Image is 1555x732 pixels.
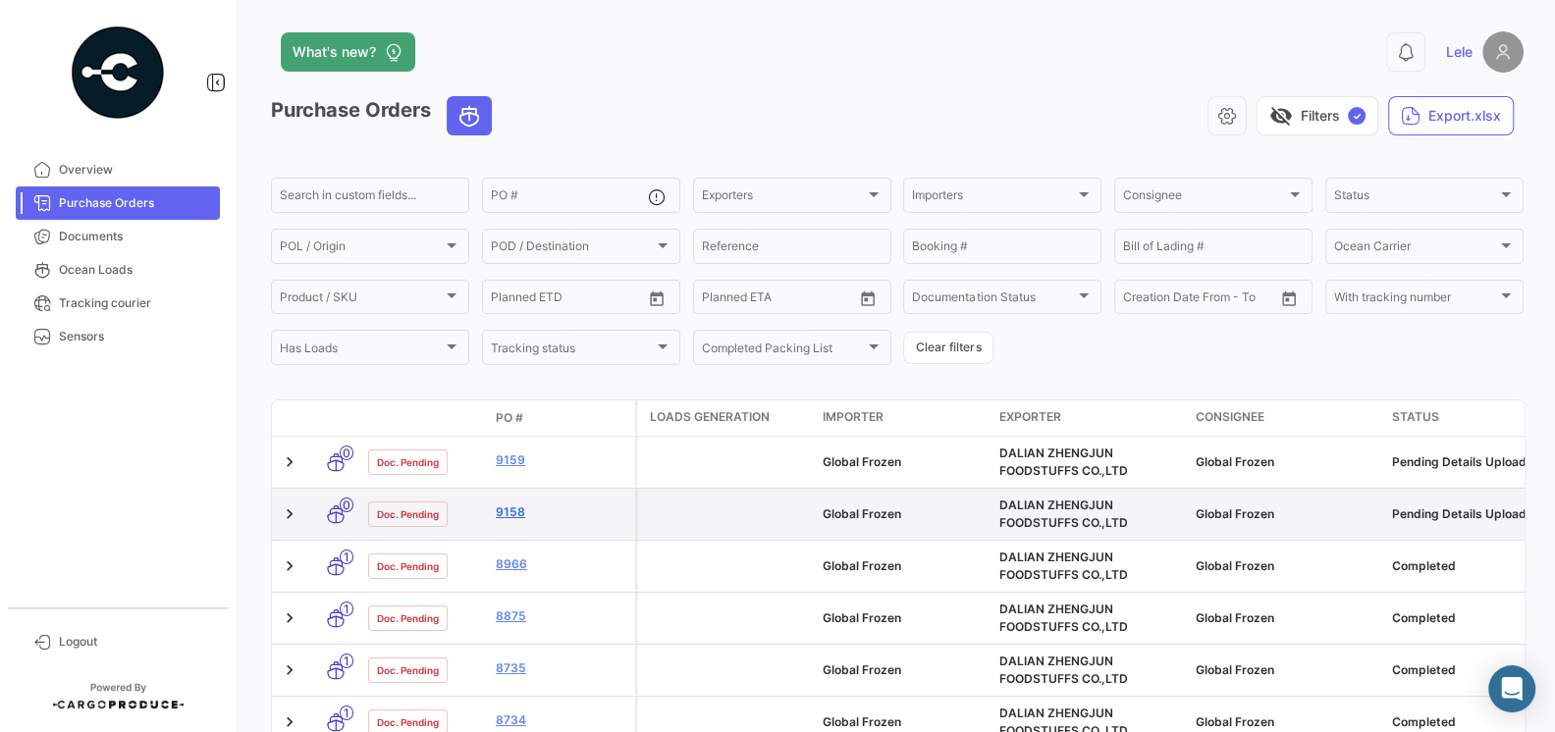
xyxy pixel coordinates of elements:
a: 9159 [496,451,627,469]
a: Expand/Collapse Row [280,712,299,732]
span: Importers [912,191,1075,205]
span: Consignee [1123,191,1286,205]
span: Sensors [59,328,212,345]
a: Overview [16,153,220,186]
a: Ocean Loads [16,253,220,287]
button: Clear filters [903,332,993,364]
span: DALIAN ZHENGJUN FOODSTUFFS CO.,LTD [999,654,1128,686]
a: 8966 [496,555,627,573]
span: 1 [340,549,353,564]
span: Logout [59,633,212,651]
a: Tracking courier [16,287,220,320]
span: Lele [1446,42,1473,62]
span: DALIAN ZHENGJUN FOODSTUFFS CO.,LTD [999,601,1128,634]
span: Global Frozen [823,506,901,521]
input: From [1123,293,1151,307]
span: Global Frozen [1196,662,1274,677]
button: visibility_offFilters✓ [1257,96,1378,135]
span: POL / Origin [280,242,443,256]
span: Global Frozen [1196,714,1274,729]
span: 0 [340,497,353,512]
input: To [743,293,815,307]
span: Global Frozen [823,714,901,729]
input: To [1164,293,1236,307]
a: 8734 [496,711,627,729]
datatable-header-cell: PO # [488,401,635,435]
span: Global Frozen [1196,610,1274,625]
button: Open calendar [1274,284,1304,313]
input: From [702,293,729,307]
div: Abrir Intercom Messenger [1488,665,1535,712]
span: Status [1334,191,1497,205]
span: Doc. Pending [377,454,439,470]
button: Open calendar [853,284,883,313]
span: 0 [340,445,353,460]
a: Expand/Collapse Row [280,452,299,472]
span: Doc. Pending [377,662,439,678]
datatable-header-cell: Doc. Status [360,410,488,426]
span: Importer [823,408,884,426]
span: Doc. Pending [377,714,439,730]
span: Global Frozen [1196,558,1274,573]
span: Purchase Orders [59,194,212,212]
span: Ocean Loads [59,261,212,279]
span: DALIAN ZHENGJUN FOODSTUFFS CO.,LTD [999,445,1128,478]
a: 9158 [496,503,627,521]
span: POD / Destination [491,242,654,256]
span: Product / SKU [280,293,443,307]
datatable-header-cell: Loads generation [638,400,815,436]
span: Has Loads [280,343,443,357]
span: Documents [59,228,212,245]
span: With tracking number [1334,293,1497,307]
span: 1 [340,706,353,720]
span: Global Frozen [1196,454,1274,469]
a: 8735 [496,659,627,677]
span: Overview [59,161,212,179]
span: Consignee [1196,408,1264,426]
span: 1 [340,601,353,616]
button: Ocean [448,97,491,134]
span: Loads generation [650,408,770,426]
a: Expand/Collapse Row [280,504,299,524]
span: Global Frozen [823,454,901,469]
span: DALIAN ZHENGJUN FOODSTUFFS CO.,LTD [999,497,1128,530]
span: Global Frozen [1196,506,1274,521]
h3: Purchase Orders [271,96,498,135]
span: ✓ [1348,107,1366,125]
button: What's new? [281,32,415,72]
span: Tracking courier [59,294,212,312]
datatable-header-cell: Importer [815,400,992,436]
span: Status [1392,408,1439,426]
span: visibility_off [1269,104,1293,128]
datatable-header-cell: Consignee [1188,400,1384,436]
img: powered-by.png [69,24,167,122]
span: Doc. Pending [377,610,439,626]
input: From [491,293,518,307]
span: Documentation Status [912,293,1075,307]
button: Open calendar [642,284,671,313]
datatable-header-cell: Exporter [992,400,1188,436]
span: Global Frozen [823,558,901,573]
span: DALIAN ZHENGJUN FOODSTUFFS CO.,LTD [999,549,1128,582]
span: Global Frozen [823,662,901,677]
img: placeholder-user.png [1482,31,1524,73]
span: PO # [496,409,523,427]
a: Purchase Orders [16,186,220,220]
a: Sensors [16,320,220,353]
span: Global Frozen [823,610,901,625]
span: Doc. Pending [377,558,439,574]
a: Expand/Collapse Row [280,556,299,576]
input: To [532,293,604,307]
span: Exporter [999,408,1061,426]
datatable-header-cell: Transport mode [311,410,360,426]
a: 8875 [496,607,627,625]
span: Completed Packing List [702,343,865,357]
span: Ocean Carrier [1334,242,1497,256]
a: Expand/Collapse Row [280,660,299,680]
span: Exporters [702,191,865,205]
a: Expand/Collapse Row [280,608,299,628]
button: Export.xlsx [1388,96,1514,135]
span: Doc. Pending [377,506,439,522]
a: Documents [16,220,220,253]
span: 1 [340,654,353,668]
